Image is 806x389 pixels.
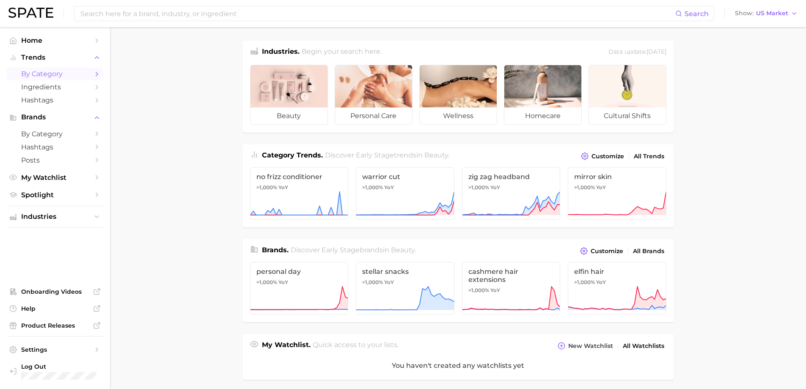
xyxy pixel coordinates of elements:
span: All Trends [634,153,664,160]
span: Product Releases [21,322,89,329]
span: beauty [391,246,415,254]
span: personal day [256,268,342,276]
span: personal care [335,108,412,124]
span: wellness [420,108,497,124]
span: >1,000% [468,184,489,190]
a: All Watchlists [621,340,666,352]
span: Spotlight [21,191,89,199]
span: New Watchlist [568,342,613,350]
input: Search here for a brand, industry, or ingredient [80,6,675,21]
span: Brands [21,113,89,121]
a: Product Releases [7,319,103,332]
a: Hashtags [7,141,103,154]
span: All Brands [633,248,664,255]
a: wellness [419,65,497,125]
span: >1,000% [256,279,277,285]
span: YoY [490,287,500,294]
span: YoY [278,279,288,286]
a: by Category [7,67,103,80]
button: Customize [578,245,625,257]
a: Ingredients [7,80,103,94]
span: >1,000% [574,279,595,285]
span: Ingredients [21,83,89,91]
span: All Watchlists [623,342,664,350]
span: >1,000% [468,287,489,293]
a: elfin hair>1,000% YoY [568,262,666,315]
span: Settings [21,346,89,353]
span: >1,000% [574,184,595,190]
a: warrior cut>1,000% YoY [356,167,454,220]
a: Spotlight [7,188,103,201]
button: Customize [579,150,626,162]
span: beauty [250,108,327,124]
a: homecare [504,65,582,125]
span: YoY [278,184,288,191]
a: Help [7,302,103,315]
a: stellar snacks>1,000% YoY [356,262,454,315]
span: Industries [21,213,89,221]
a: Hashtags [7,94,103,107]
a: Log out. Currently logged in with e-mail nicole.ferraro@wella.com. [7,360,103,382]
a: zig zag headband>1,000% YoY [462,167,561,220]
button: New Watchlist [556,340,615,352]
div: Data update: [DATE] [608,47,666,58]
span: Onboarding Videos [21,288,89,295]
span: Discover Early Stage brands in . [291,246,416,254]
a: Onboarding Videos [7,285,103,298]
div: You haven't created any watchlists yet [242,352,674,380]
span: Trends [21,54,89,61]
a: by Category [7,127,103,141]
span: >1,000% [256,184,277,190]
span: >1,000% [362,184,383,190]
span: YoY [384,279,394,286]
h1: Industries. [262,47,300,58]
span: Category Trends . [262,151,323,159]
a: personal care [335,65,413,125]
span: mirror skin [574,173,660,181]
h2: Begin your search here. [302,47,382,58]
span: >1,000% [362,279,383,285]
button: Trends [7,51,103,64]
span: Customize [591,153,624,160]
span: no frizz conditioner [256,173,342,181]
span: Home [21,36,89,44]
span: Log Out [21,363,96,370]
button: Industries [7,210,103,223]
span: cultural shifts [589,108,666,124]
span: Help [21,305,89,312]
a: Home [7,34,103,47]
button: ShowUS Market [733,8,800,19]
span: Posts [21,156,89,164]
span: YoY [596,279,606,286]
span: YoY [384,184,394,191]
span: zig zag headband [468,173,554,181]
span: by Category [21,130,89,138]
a: Posts [7,154,103,167]
span: stellar snacks [362,268,448,276]
span: elfin hair [574,268,660,276]
img: SPATE [8,8,53,18]
span: Customize [591,248,623,255]
span: Hashtags [21,143,89,151]
span: My Watchlist [21,174,89,182]
span: Search [685,10,709,18]
span: US Market [756,11,788,16]
span: beauty [424,151,448,159]
span: warrior cut [362,173,448,181]
span: homecare [504,108,581,124]
span: Discover Early Stage trends in . [325,151,449,159]
span: by Category [21,70,89,78]
button: Brands [7,111,103,124]
a: Settings [7,343,103,356]
h1: My Watchlist. [262,340,311,352]
span: cashmere hair extensions [468,268,554,284]
a: no frizz conditioner>1,000% YoY [250,167,349,220]
a: mirror skin>1,000% YoY [568,167,666,220]
a: personal day>1,000% YoY [250,262,349,315]
a: My Watchlist [7,171,103,184]
span: Brands . [262,246,289,254]
span: Show [735,11,754,16]
a: cultural shifts [589,65,666,125]
a: beauty [250,65,328,125]
a: All Trends [632,151,666,162]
